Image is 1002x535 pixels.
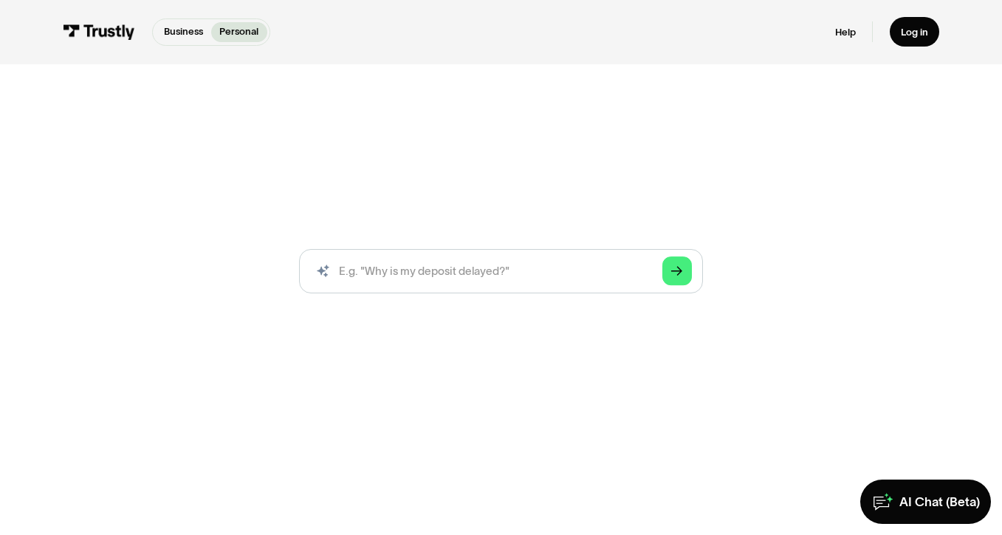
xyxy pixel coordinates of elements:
[63,24,135,40] img: Trustly Logo
[211,22,267,42] a: Personal
[299,249,702,293] form: Search
[860,480,991,524] a: AI Chat (Beta)
[164,24,203,39] p: Business
[890,17,939,47] a: Log in
[901,26,928,38] div: Log in
[219,24,258,39] p: Personal
[899,494,980,510] div: AI Chat (Beta)
[299,249,702,293] input: search
[155,22,211,42] a: Business
[835,26,856,38] a: Help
